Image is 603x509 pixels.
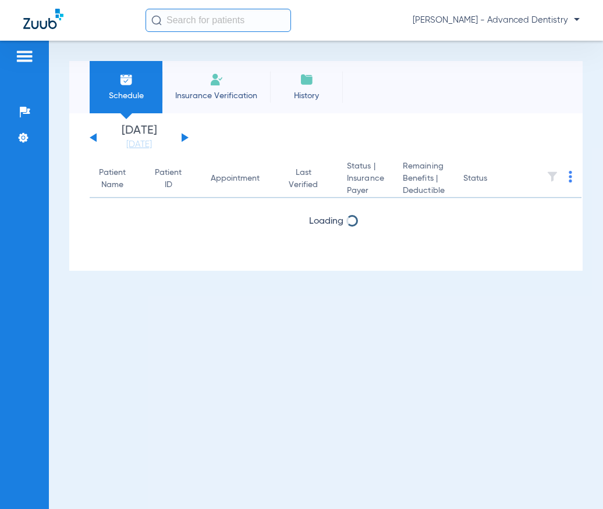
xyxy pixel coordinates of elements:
th: Status [454,160,533,198]
input: Search for patients [146,9,291,32]
div: Last Verified [289,167,318,191]
span: Deductible [403,185,445,197]
div: Patient ID [155,167,192,191]
img: filter.svg [547,171,558,182]
span: History [279,90,334,102]
img: Search Icon [151,15,162,26]
li: [DATE] [104,125,174,150]
div: Patient Name [99,167,126,191]
span: Schedule [98,90,154,102]
img: hamburger-icon [15,49,34,63]
span: Insurance Payer [347,173,384,197]
img: Schedule [119,73,133,87]
img: group-dot-blue.svg [569,171,572,182]
img: Zuub Logo [23,9,63,29]
img: History [300,73,314,87]
div: Appointment [211,173,260,185]
div: Patient Name [99,167,136,191]
th: Remaining Benefits | [393,160,454,198]
span: Insurance Verification [171,90,261,102]
div: Last Verified [289,167,328,191]
div: Patient ID [155,167,182,191]
span: Loading [309,217,343,226]
div: Appointment [211,173,270,185]
span: [PERSON_NAME] - Advanced Dentistry [413,15,580,26]
a: [DATE] [104,139,174,150]
th: Status | [338,160,393,198]
img: Manual Insurance Verification [210,73,224,87]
